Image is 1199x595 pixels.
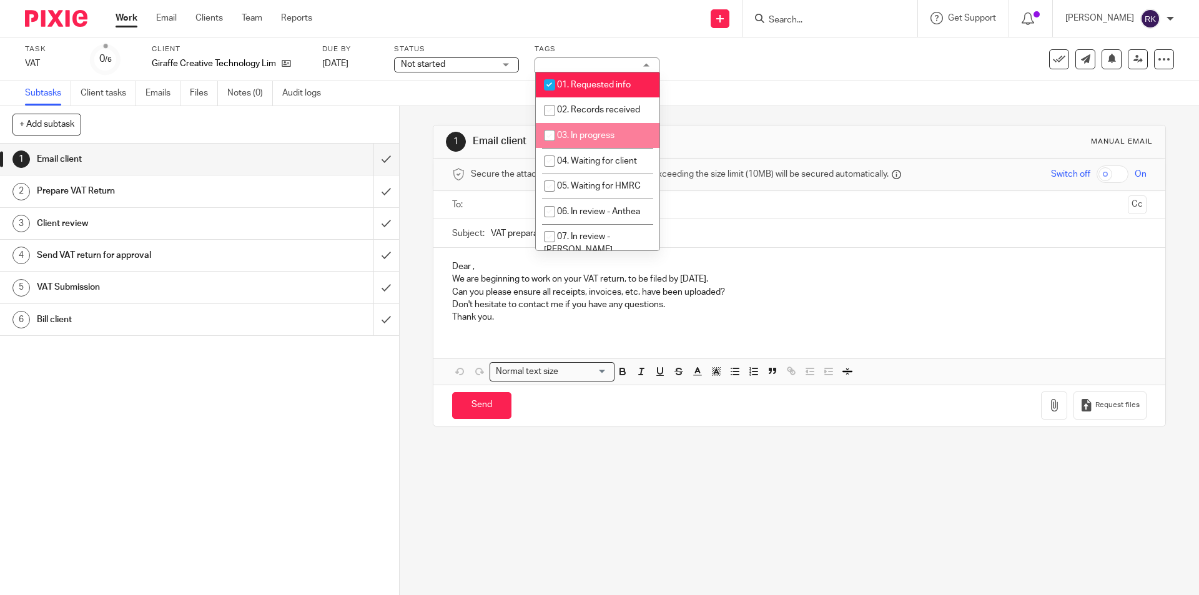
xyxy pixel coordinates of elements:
a: Email [156,12,177,24]
span: Switch off [1051,168,1090,180]
label: Status [394,44,519,54]
div: Manual email [1091,137,1153,147]
a: Notes (0) [227,81,273,106]
button: + Add subtask [12,114,81,135]
input: Search [767,15,880,26]
a: Files [190,81,218,106]
span: 07. In review - [PERSON_NAME] [544,232,613,254]
div: 0 [99,52,112,66]
img: Pixie [25,10,87,27]
span: 03. In progress [557,131,614,140]
a: Subtasks [25,81,71,106]
div: VAT [25,57,75,70]
div: 6 [12,311,30,328]
input: Search for option [562,365,607,378]
a: Clients [195,12,223,24]
img: svg%3E [1140,9,1160,29]
button: Request files [1073,391,1146,420]
h1: Bill client [37,310,253,329]
p: [PERSON_NAME] [1065,12,1134,24]
a: Client tasks [81,81,136,106]
p: Dear , [452,260,1146,273]
p: Can you please ensure all receipts, invoices, etc. have been uploaded? [452,286,1146,298]
span: Request files [1095,400,1140,410]
span: 02. Records received [557,106,640,114]
div: 5 [12,279,30,297]
label: To: [452,199,466,211]
h1: Send VAT return for approval [37,246,253,265]
span: On [1135,168,1147,180]
a: Team [242,12,262,24]
span: 06. In review - Anthea [557,207,640,216]
input: Send [452,392,511,419]
span: Not started [401,60,445,69]
span: 04. Waiting for client [557,157,637,165]
h1: Email client [473,135,826,148]
span: 01. Requested info [557,81,631,89]
span: 05. Waiting for HMRC [557,182,641,190]
a: Reports [281,12,312,24]
p: Giraffe Creative Technology Limited [152,57,275,70]
h1: Prepare VAT Return [37,182,253,200]
div: 3 [12,215,30,232]
small: /6 [105,56,112,63]
h1: Client review [37,214,253,233]
button: Cc [1128,195,1147,214]
span: Get Support [948,14,996,22]
div: 2 [12,183,30,200]
div: 4 [12,247,30,264]
div: 1 [12,150,30,168]
a: Emails [146,81,180,106]
a: Audit logs [282,81,330,106]
label: Subject: [452,227,485,240]
h1: VAT Submission [37,278,253,297]
span: Normal text size [493,365,561,378]
label: Due by [322,44,378,54]
h1: Email client [37,150,253,169]
a: Work [116,12,137,24]
p: We are beginning to work on your VAT return, to be filed by [DATE]. [452,273,1146,285]
div: 1 [446,132,466,152]
span: Secure the attachments in this message. Files exceeding the size limit (10MB) will be secured aut... [471,168,889,180]
label: Tags [535,44,659,54]
label: Client [152,44,307,54]
p: Don't hesitate to contact me if you have any questions. [452,298,1146,311]
div: Search for option [490,362,614,381]
label: Task [25,44,75,54]
span: [DATE] [322,59,348,68]
p: Thank you. [452,311,1146,323]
